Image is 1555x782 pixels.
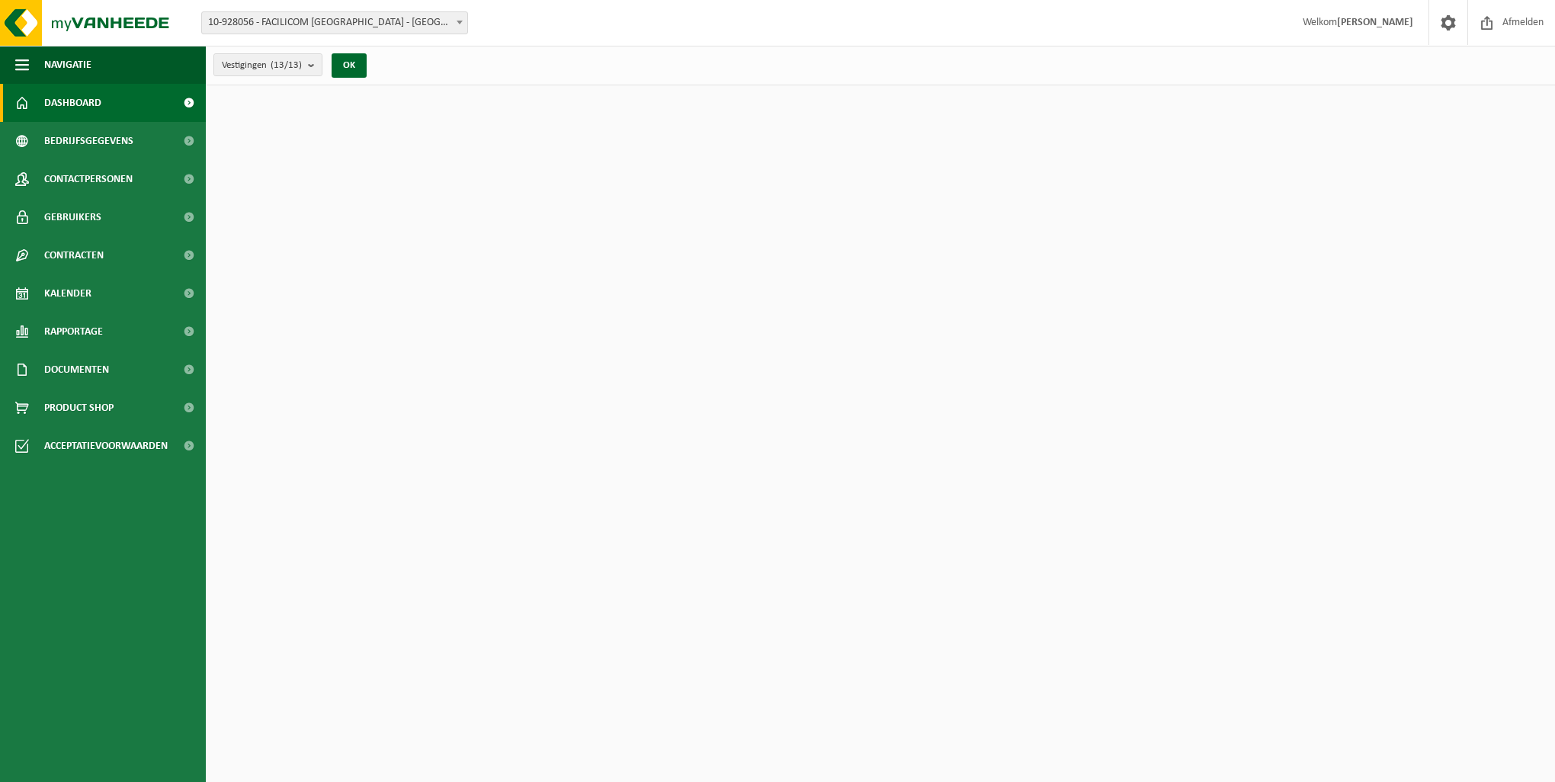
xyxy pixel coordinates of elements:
span: Navigatie [44,46,91,84]
span: Kalender [44,274,91,312]
span: Vestigingen [222,54,302,77]
strong: [PERSON_NAME] [1337,17,1413,28]
span: Acceptatievoorwaarden [44,427,168,465]
span: Gebruikers [44,198,101,236]
span: Product Shop [44,389,114,427]
button: OK [332,53,367,78]
span: 10-928056 - FACILICOM NV - ANTWERPEN [201,11,468,34]
span: Documenten [44,351,109,389]
span: Dashboard [44,84,101,122]
span: 10-928056 - FACILICOM NV - ANTWERPEN [202,12,467,34]
span: Rapportage [44,312,103,351]
count: (13/13) [271,60,302,70]
span: Contactpersonen [44,160,133,198]
button: Vestigingen(13/13) [213,53,322,76]
span: Contracten [44,236,104,274]
span: Bedrijfsgegevens [44,122,133,160]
